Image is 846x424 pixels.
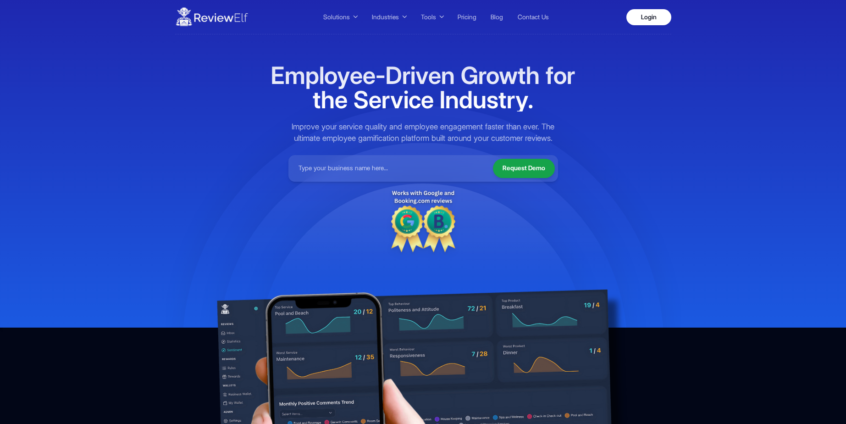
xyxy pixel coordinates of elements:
span: Solutions [323,12,350,22]
a: Blog [486,11,508,23]
a: Pricing [453,11,481,23]
h1: Employee-Driven Growth for the Service Industry. [269,63,577,112]
a: Contact Us [513,11,553,23]
p: Improve your service quality and employee engagement faster than ever. The ultimate employee gami... [288,121,558,144]
input: Type your business name here... [292,158,487,179]
span: Tools [421,12,436,22]
button: Request Demo [493,159,555,178]
span: Industries [372,12,399,22]
button: Tools [415,10,448,24]
button: Industries [366,10,411,24]
img: ReviewElf Logo [175,4,249,30]
img: Discount tag [391,188,455,252]
a: Login [626,9,671,25]
button: Solutions [318,10,362,24]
